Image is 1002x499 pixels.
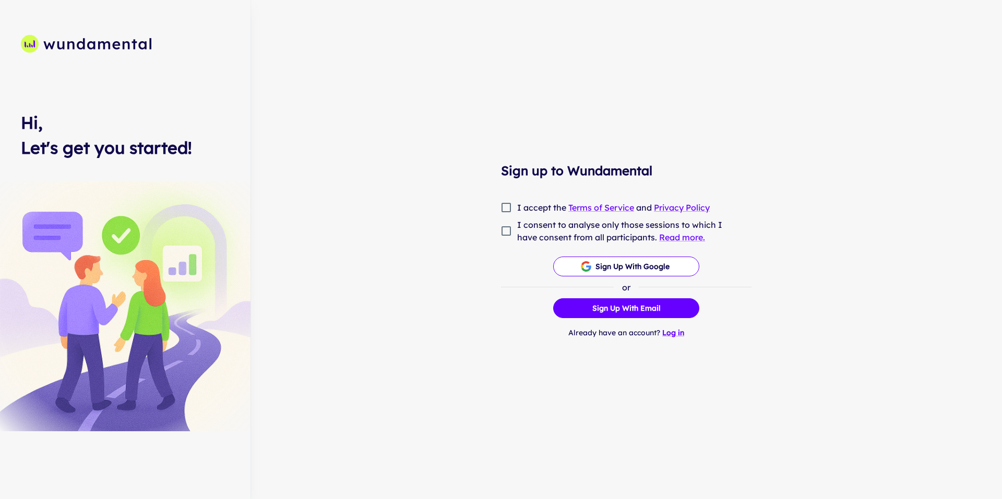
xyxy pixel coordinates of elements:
[517,201,710,214] span: I accept the and
[568,202,634,213] a: Terms of Service
[654,202,710,213] a: Privacy Policy
[662,328,684,337] a: Log in
[517,218,743,244] span: I consent to analyse only those sessions to which I have consent from all participants.
[659,232,705,242] a: Read more.
[553,257,699,276] button: Sign up with Google
[501,161,751,180] h4: Sign up to Wundamental
[553,298,699,318] button: Sign up with Email
[568,327,684,338] p: Already have an account?
[622,281,630,294] p: or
